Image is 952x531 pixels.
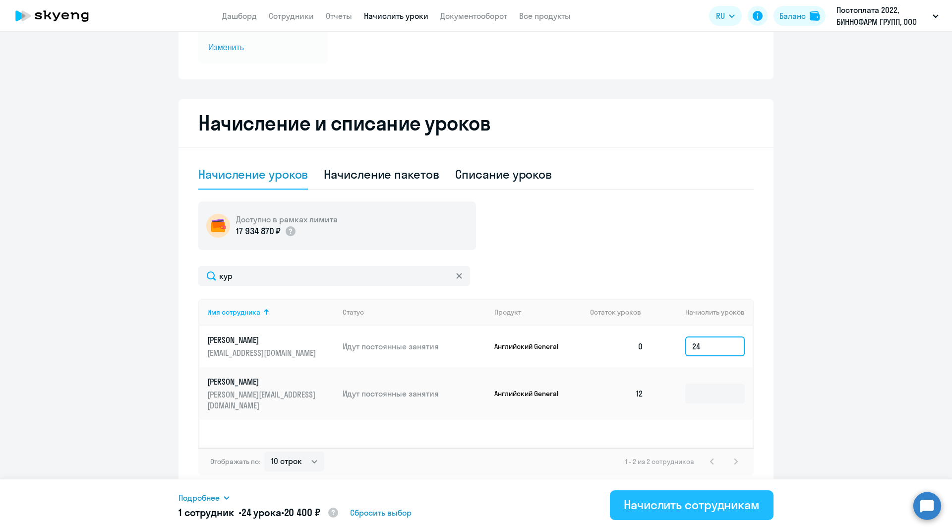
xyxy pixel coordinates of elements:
[519,11,571,21] a: Все продукты
[207,308,260,317] div: Имя сотрудника
[779,10,806,22] div: Баланс
[350,507,412,519] span: Сбросить выбор
[198,166,308,182] div: Начисление уроков
[625,457,694,466] span: 1 - 2 из 2 сотрудников
[773,6,826,26] button: Балансbalance
[343,308,364,317] div: Статус
[494,389,569,398] p: Английский General
[364,11,428,21] a: Начислить уроки
[494,308,521,317] div: Продукт
[494,308,583,317] div: Продукт
[709,6,742,26] button: RU
[494,342,569,351] p: Английский General
[652,299,753,326] th: Начислить уроков
[178,506,339,521] h5: 1 сотрудник • •
[440,11,507,21] a: Документооборот
[222,11,257,21] a: Дашборд
[590,308,641,317] span: Остаток уроков
[206,214,230,238] img: wallet-circle.png
[207,308,335,317] div: Имя сотрудника
[716,10,725,22] span: RU
[343,388,486,399] p: Идут постоянные занятия
[582,367,652,420] td: 12
[210,457,260,466] span: Отображать по:
[241,506,281,519] span: 24 урока
[284,506,320,519] span: 20 400 ₽
[236,214,338,225] h5: Доступно в рамках лимита
[207,334,318,345] p: [PERSON_NAME]
[610,490,773,520] button: Начислить сотрудникам
[236,225,281,238] p: 17 934 870 ₽
[324,166,439,182] div: Начисление пакетов
[455,166,552,182] div: Списание уроков
[810,11,820,21] img: balance
[832,4,944,28] button: Постоплата 2022, БИННОФАРМ ГРУПП, ООО
[343,308,486,317] div: Статус
[326,11,352,21] a: Отчеты
[269,11,314,21] a: Сотрудники
[178,492,220,504] span: Подробнее
[207,376,318,387] p: [PERSON_NAME]
[207,376,335,411] a: [PERSON_NAME][PERSON_NAME][EMAIL_ADDRESS][DOMAIN_NAME]
[590,308,652,317] div: Остаток уроков
[624,497,760,513] div: Начислить сотрудникам
[207,334,335,358] a: [PERSON_NAME][EMAIL_ADDRESS][DOMAIN_NAME]
[198,266,470,286] input: Поиск по имени, email, продукту или статусу
[208,42,318,54] span: Изменить
[207,347,318,358] p: [EMAIL_ADDRESS][DOMAIN_NAME]
[198,111,754,135] h2: Начисление и списание уроков
[582,326,652,367] td: 0
[343,341,486,352] p: Идут постоянные занятия
[836,4,929,28] p: Постоплата 2022, БИННОФАРМ ГРУПП, ООО
[207,389,318,411] p: [PERSON_NAME][EMAIL_ADDRESS][DOMAIN_NAME]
